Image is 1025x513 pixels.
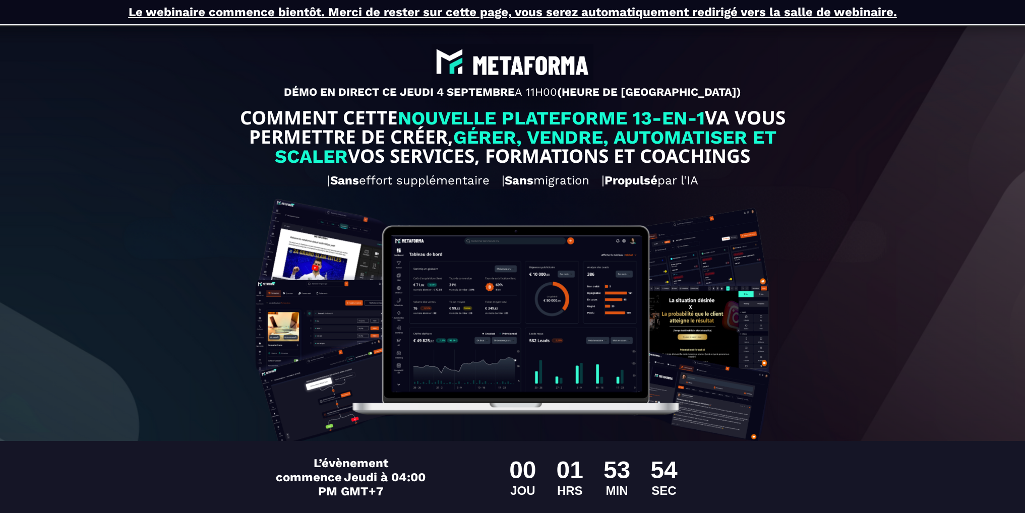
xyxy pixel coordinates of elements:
span: L’évènement commence [276,456,388,484]
img: 8a78929a06b90bc262b46db567466864_Design_sans_titre_(13).png [240,193,786,499]
img: abe9e435164421cb06e33ef15842a39e_e5ef653356713f0d7dd3797ab850248d_Capture_d%E2%80%99e%CC%81cran_2... [432,44,593,80]
b: Sans [505,173,533,187]
span: Jeudi à 04:00 PM GMT+7 [318,470,426,498]
div: MIN [604,484,630,498]
div: 53 [604,456,630,484]
h2: | effort supplémentaire | migration | par l'IA [8,168,1017,193]
span: A 11H00 [515,86,557,98]
b: Propulsé [605,173,657,187]
div: SEC [650,484,677,498]
div: 54 [650,456,677,484]
text: COMMENT CETTE VA VOUS PERMETTRE DE CRÉER, VOS SERVICES, FORMATIONS ET COACHINGS [195,106,831,168]
span: GÉRER, VENDRE, AUTOMATISER ET SCALER [275,126,782,167]
p: DÉMO EN DIRECT CE JEUDI 4 SEPTEMBRE (HEURE DE [GEOGRAPHIC_DATA]) [8,86,1017,98]
b: Sans [330,173,359,187]
div: 01 [557,456,583,484]
u: Le webinaire commence bientôt. Merci de rester sur cette page, vous serez automatiquement redirig... [129,5,897,19]
div: HRS [557,484,583,498]
span: NOUVELLE PLATEFORME 13-EN-1 [398,107,705,129]
div: 00 [509,456,536,484]
div: JOU [509,484,536,498]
